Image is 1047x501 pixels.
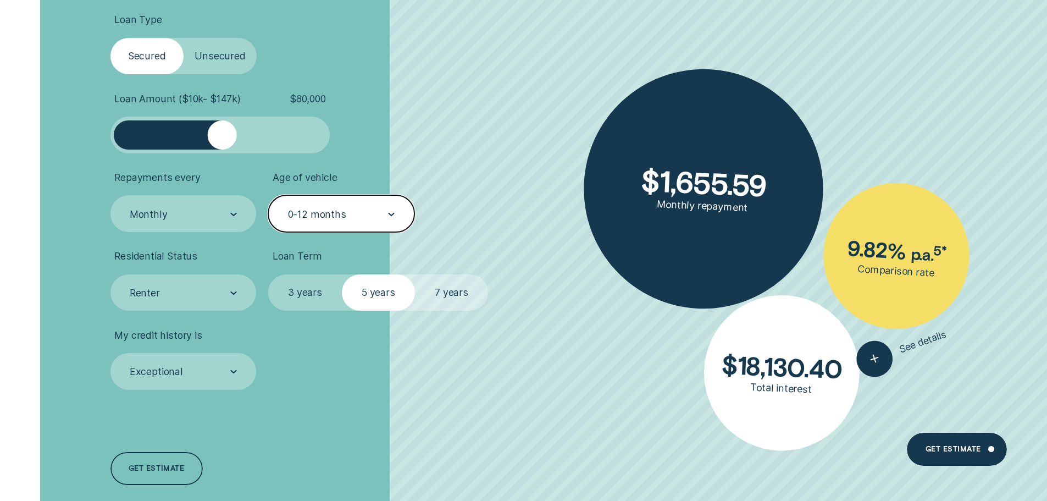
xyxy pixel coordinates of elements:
[130,366,183,378] div: Exceptional
[290,93,326,105] span: $ 80,000
[184,38,257,75] label: Unsecured
[907,433,1006,466] a: Get Estimate
[273,250,322,262] span: Loan Term
[130,208,168,221] div: Monthly
[288,208,346,221] div: 0-12 months
[130,287,160,299] div: Renter
[114,93,241,105] span: Loan Amount ( $10k - $147k )
[114,172,200,184] span: Repayments every
[110,452,203,485] a: Get estimate
[851,317,952,382] button: See details
[342,274,415,311] label: 5 years
[114,250,197,262] span: Residential Status
[268,274,341,311] label: 3 years
[110,38,184,75] label: Secured
[273,172,337,184] span: Age of vehicle
[114,329,202,342] span: My credit history is
[415,274,488,311] label: 7 years
[898,328,948,355] span: See details
[114,14,162,26] span: Loan Type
